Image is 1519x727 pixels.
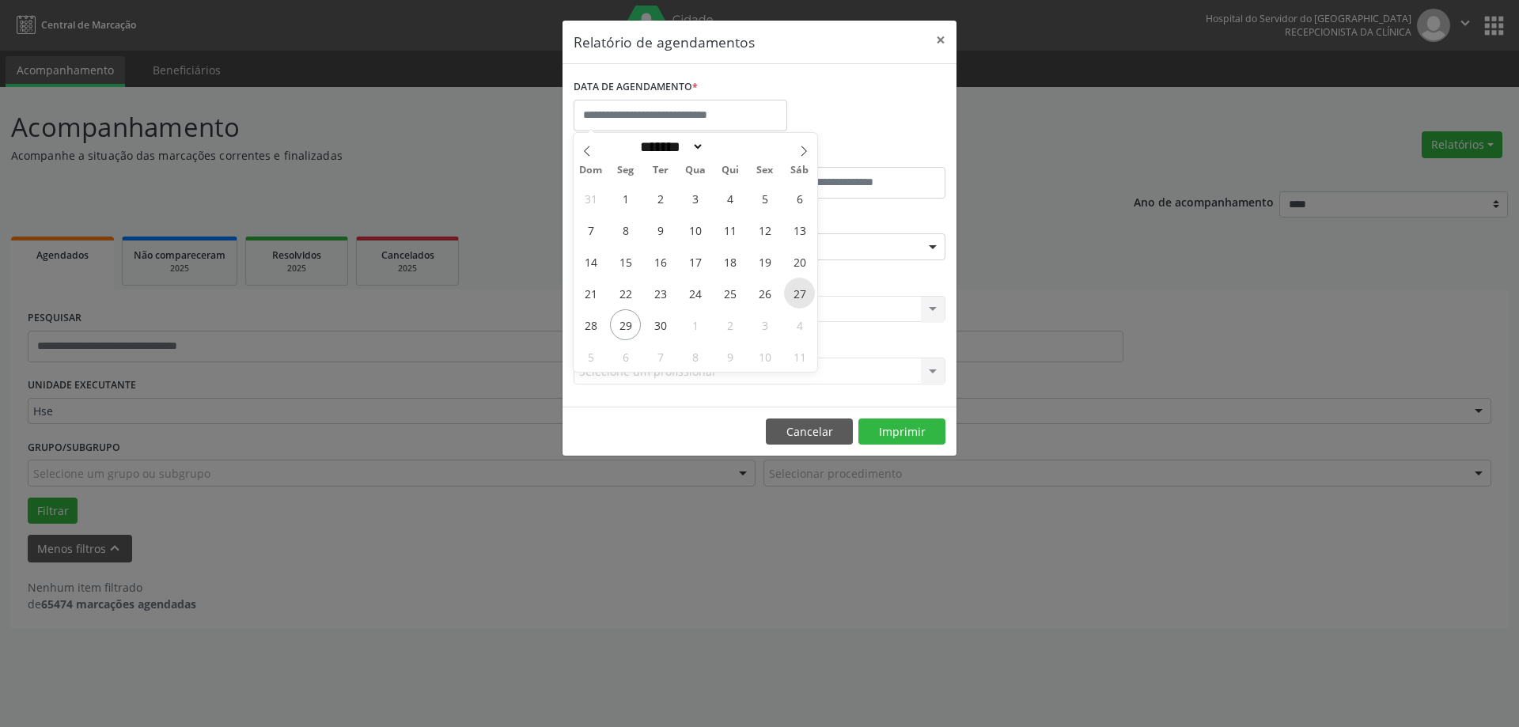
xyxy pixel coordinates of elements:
span: Setembro 2, 2025 [645,183,676,214]
span: Agosto 31, 2025 [575,183,606,214]
label: DATA DE AGENDAMENTO [574,75,698,100]
span: Setembro 22, 2025 [610,278,641,309]
label: ATÉ [763,142,945,167]
span: Outubro 6, 2025 [610,341,641,372]
span: Setembro 7, 2025 [575,214,606,245]
span: Setembro 16, 2025 [645,246,676,277]
span: Setembro 15, 2025 [610,246,641,277]
span: Outubro 10, 2025 [749,341,780,372]
h5: Relatório de agendamentos [574,32,755,52]
span: Setembro 21, 2025 [575,278,606,309]
span: Setembro 3, 2025 [680,183,710,214]
span: Setembro 27, 2025 [784,278,815,309]
button: Cancelar [766,418,853,445]
span: Setembro 24, 2025 [680,278,710,309]
span: Setembro 14, 2025 [575,246,606,277]
span: Setembro 28, 2025 [575,309,606,340]
span: Setembro 26, 2025 [749,278,780,309]
span: Outubro 8, 2025 [680,341,710,372]
span: Outubro 2, 2025 [714,309,745,340]
span: Setembro 19, 2025 [749,246,780,277]
span: Setembro 4, 2025 [714,183,745,214]
select: Month [634,138,704,155]
span: Seg [608,165,643,176]
span: Setembro 13, 2025 [784,214,815,245]
span: Setembro 9, 2025 [645,214,676,245]
span: Setembro 20, 2025 [784,246,815,277]
span: Setembro 11, 2025 [714,214,745,245]
span: Setembro 30, 2025 [645,309,676,340]
span: Sex [748,165,782,176]
span: Outubro 7, 2025 [645,341,676,372]
span: Setembro 25, 2025 [714,278,745,309]
span: Setembro 10, 2025 [680,214,710,245]
button: Close [925,21,956,59]
input: Year [704,138,756,155]
span: Setembro 18, 2025 [714,246,745,277]
span: Dom [574,165,608,176]
span: Outubro 3, 2025 [749,309,780,340]
span: Setembro 17, 2025 [680,246,710,277]
span: Setembro 23, 2025 [645,278,676,309]
span: Setembro 6, 2025 [784,183,815,214]
span: Outubro 1, 2025 [680,309,710,340]
span: Outubro 4, 2025 [784,309,815,340]
span: Outubro 11, 2025 [784,341,815,372]
button: Imprimir [858,418,945,445]
span: Setembro 1, 2025 [610,183,641,214]
span: Setembro 5, 2025 [749,183,780,214]
span: Qua [678,165,713,176]
span: Outubro 5, 2025 [575,341,606,372]
span: Setembro 29, 2025 [610,309,641,340]
span: Sáb [782,165,817,176]
span: Setembro 8, 2025 [610,214,641,245]
span: Outubro 9, 2025 [714,341,745,372]
span: Qui [713,165,748,176]
span: Setembro 12, 2025 [749,214,780,245]
span: Ter [643,165,678,176]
